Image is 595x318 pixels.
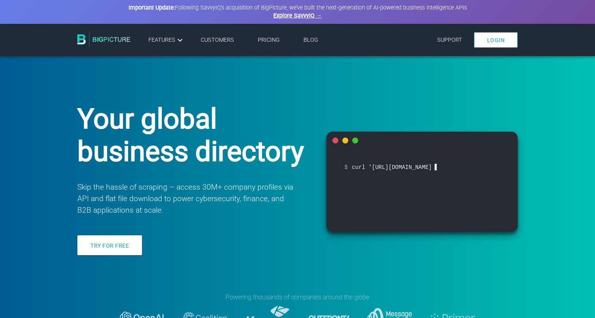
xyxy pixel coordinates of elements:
[77,31,131,47] img: BigPicture.io
[474,32,518,48] a: Login
[148,35,185,45] a: Features
[77,182,295,216] p: Skip the hassle of scraping – access 30M+ company profiles via API and flat file download to powe...
[77,235,142,255] a: Try for free
[344,161,500,173] span: curl '[URL][DOMAIN_NAME]
[77,103,307,168] h1: Your global business directory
